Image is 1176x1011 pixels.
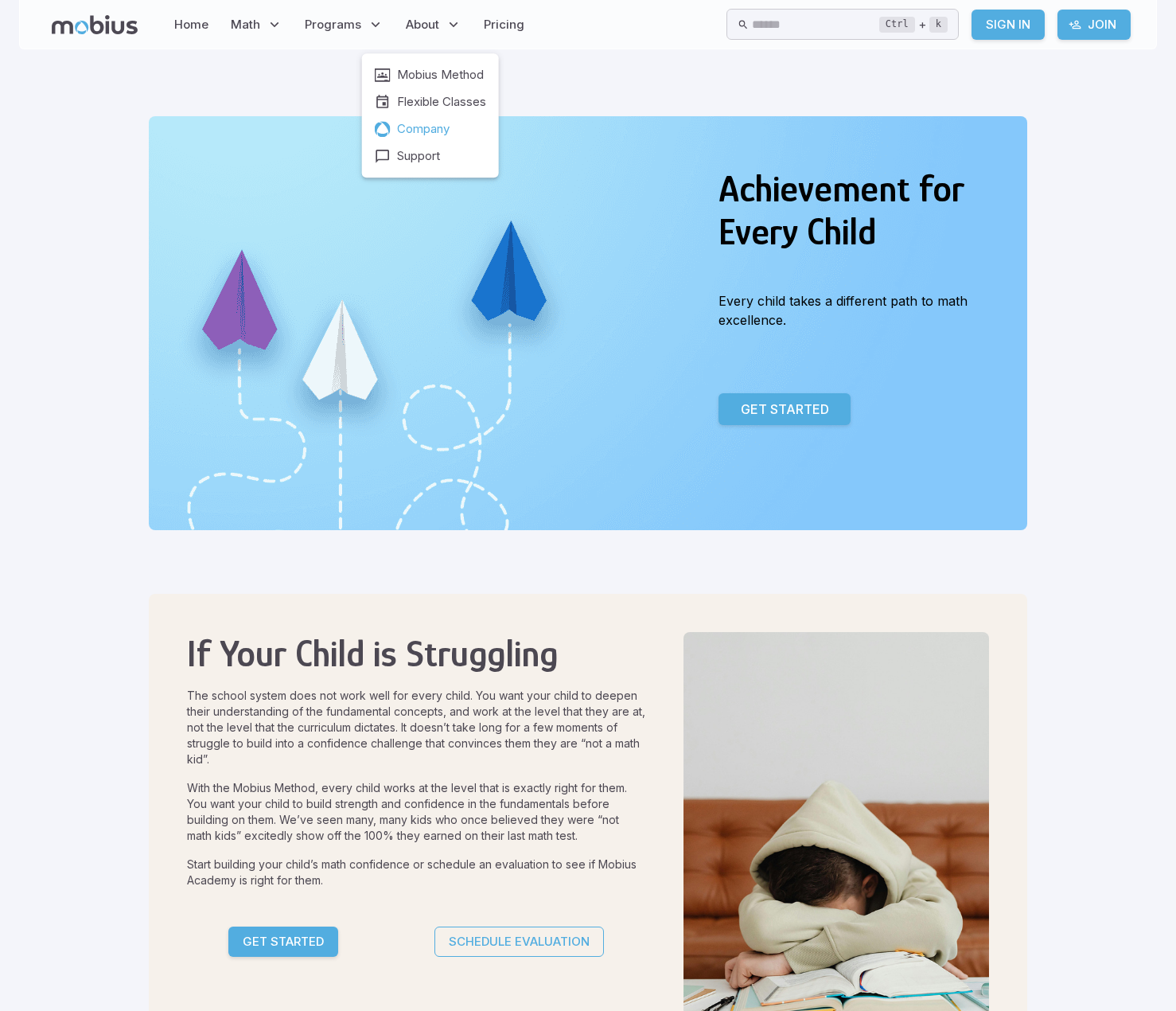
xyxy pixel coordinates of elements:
span: Company [397,120,450,138]
a: Company [375,120,486,138]
span: Programs [305,16,361,33]
a: Sign In [972,10,1045,40]
span: Math [231,16,260,33]
a: Join [1057,10,1131,40]
span: Mobius Method [397,66,484,84]
a: Mobius Method [375,66,486,84]
div: + [879,15,948,34]
span: About [406,16,439,33]
kbd: Ctrl [879,17,915,33]
kbd: k [929,17,948,33]
a: Home [169,6,213,43]
a: Pricing [479,6,529,43]
a: Flexible Classes [375,93,486,111]
span: Support [397,147,440,165]
span: Flexible Classes [397,93,486,111]
a: Support [375,147,486,165]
